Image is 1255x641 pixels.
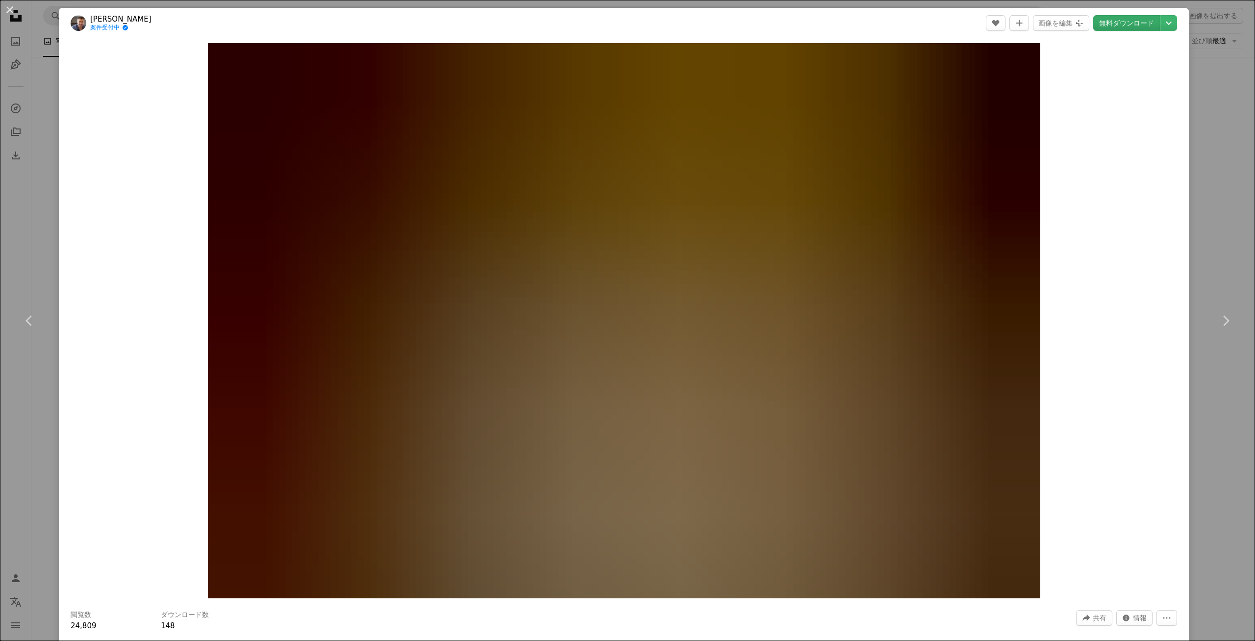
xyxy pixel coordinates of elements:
[71,610,91,620] h3: 閲覧数
[208,43,1040,598] button: この画像でズームインする
[1033,15,1089,31] button: 画像を編集
[1009,15,1029,31] button: コレクションに追加する
[1156,610,1177,626] button: その他のアクション
[90,24,151,32] a: 案件受付中
[1160,15,1177,31] button: ダウンロードサイズを選択してください
[1093,611,1106,625] span: 共有
[71,15,86,31] img: Eric Prouzetのプロフィールを見る
[161,621,175,630] span: 148
[71,621,97,630] span: 24,809
[1076,610,1112,626] button: このビジュアルを共有する
[161,610,209,620] h3: ダウンロード数
[208,43,1040,598] img: 黄色い物体の白黒写真
[1196,274,1255,368] a: 次へ
[1133,611,1147,625] span: 情報
[1116,610,1153,626] button: この画像に関する統計
[986,15,1005,31] button: いいね！
[90,14,151,24] a: [PERSON_NAME]
[1093,15,1160,31] a: 無料ダウンロード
